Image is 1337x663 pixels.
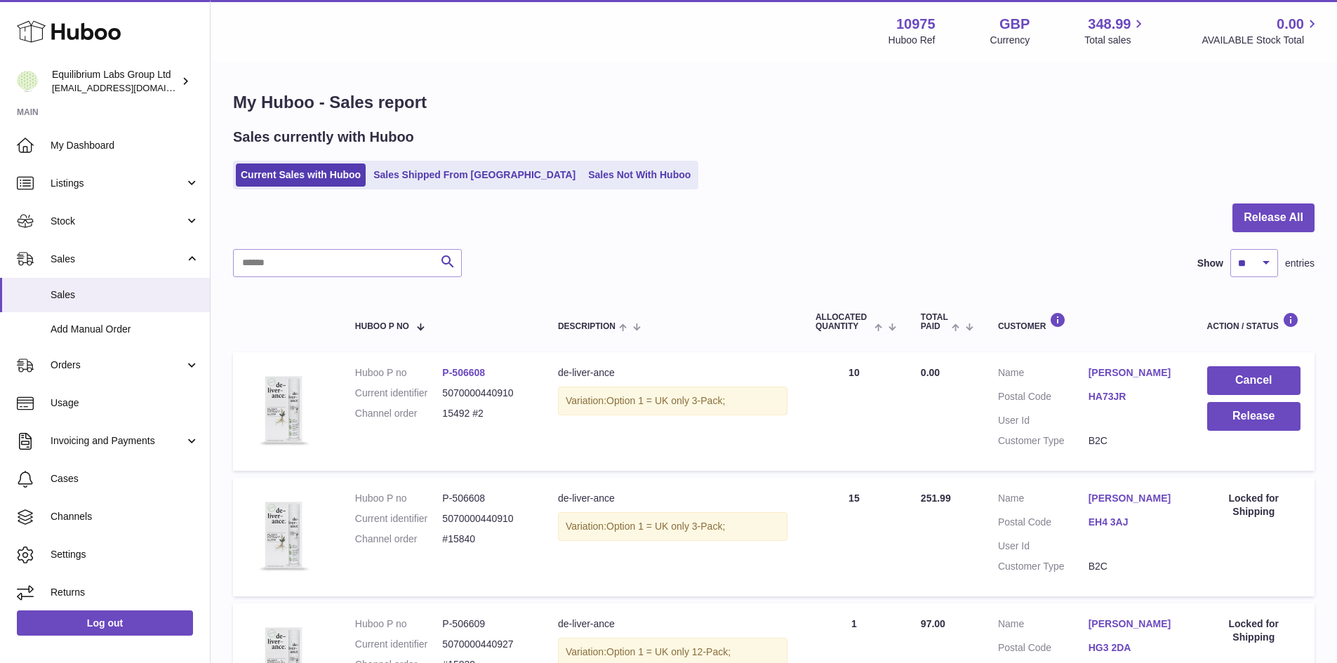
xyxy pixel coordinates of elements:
[1202,15,1320,47] a: 0.00 AVAILABLE Stock Total
[247,366,317,453] img: 3PackDeliverance_Front.jpg
[998,414,1089,427] dt: User Id
[990,34,1030,47] div: Currency
[1089,366,1179,380] a: [PERSON_NAME]
[51,177,185,190] span: Listings
[998,540,1089,553] dt: User Id
[801,478,907,596] td: 15
[1084,15,1147,47] a: 348.99 Total sales
[921,493,951,504] span: 251.99
[1207,617,1301,644] div: Locked for Shipping
[606,646,731,657] span: Option 1 = UK only 12-Pack;
[801,352,907,471] td: 10
[1202,34,1320,47] span: AVAILABLE Stock Total
[355,366,443,380] dt: Huboo P no
[51,139,199,152] span: My Dashboard
[442,512,530,525] dd: 5070000440910
[51,288,199,302] span: Sales
[606,395,725,406] span: Option 1 = UK only 3-Pack;
[583,163,696,187] a: Sales Not With Huboo
[1207,492,1301,518] div: Locked for Shipping
[442,617,530,631] dd: P-506609
[896,15,936,34] strong: 10975
[1089,617,1179,631] a: [PERSON_NAME]
[1285,257,1315,270] span: entries
[1089,492,1179,505] a: [PERSON_NAME]
[355,322,409,331] span: Huboo P no
[247,492,317,579] img: 3PackDeliverance_Front.jpg
[998,516,1089,533] dt: Postal Code
[1197,257,1223,270] label: Show
[51,548,199,561] span: Settings
[355,387,443,400] dt: Current identifier
[51,472,199,485] span: Cases
[998,641,1089,658] dt: Postal Code
[51,586,199,599] span: Returns
[1089,434,1179,448] dd: B2C
[558,512,787,541] div: Variation:
[1089,641,1179,655] a: HG3 2DA
[558,366,787,380] div: de-liver-ance
[998,560,1089,573] dt: Customer Type
[355,492,443,505] dt: Huboo P no
[998,434,1089,448] dt: Customer Type
[998,617,1089,634] dt: Name
[1089,560,1179,573] dd: B2C
[1207,366,1301,395] button: Cancel
[1232,203,1315,232] button: Release All
[1207,402,1301,431] button: Release
[442,533,530,546] dd: #15840
[442,387,530,400] dd: 5070000440910
[1207,312,1301,331] div: Action / Status
[998,390,1089,407] dt: Postal Code
[355,638,443,651] dt: Current identifier
[889,34,936,47] div: Huboo Ref
[52,82,206,93] span: [EMAIL_ADDRESS][DOMAIN_NAME]
[442,367,485,378] a: P-506608
[233,91,1315,114] h1: My Huboo - Sales report
[999,15,1030,34] strong: GBP
[606,521,725,532] span: Option 1 = UK only 3-Pack;
[51,323,199,336] span: Add Manual Order
[355,407,443,420] dt: Channel order
[998,366,1089,383] dt: Name
[558,492,787,505] div: de-liver-ance
[998,312,1179,331] div: Customer
[442,407,530,420] dd: 15492 #2
[1089,390,1179,403] a: HA73JR
[558,617,787,631] div: de-liver-ance
[355,617,443,631] dt: Huboo P no
[1089,516,1179,529] a: EH4 3AJ
[368,163,580,187] a: Sales Shipped From [GEOGRAPHIC_DATA]
[52,68,178,95] div: Equilibrium Labs Group Ltd
[558,387,787,415] div: Variation:
[921,313,948,331] span: Total paid
[1277,15,1304,34] span: 0.00
[17,71,38,92] img: huboo@equilibriumlabs.com
[51,434,185,448] span: Invoicing and Payments
[51,359,185,372] span: Orders
[921,618,945,629] span: 97.00
[17,610,193,636] a: Log out
[355,512,443,525] dt: Current identifier
[233,128,414,147] h2: Sales currently with Huboo
[1088,15,1131,34] span: 348.99
[1084,34,1147,47] span: Total sales
[558,322,616,331] span: Description
[442,492,530,505] dd: P-506608
[998,492,1089,509] dt: Name
[236,163,366,187] a: Current Sales with Huboo
[51,215,185,228] span: Stock
[442,638,530,651] dd: 5070000440927
[51,253,185,266] span: Sales
[51,510,199,523] span: Channels
[816,313,871,331] span: ALLOCATED Quantity
[355,533,443,546] dt: Channel order
[921,367,940,378] span: 0.00
[51,396,199,410] span: Usage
